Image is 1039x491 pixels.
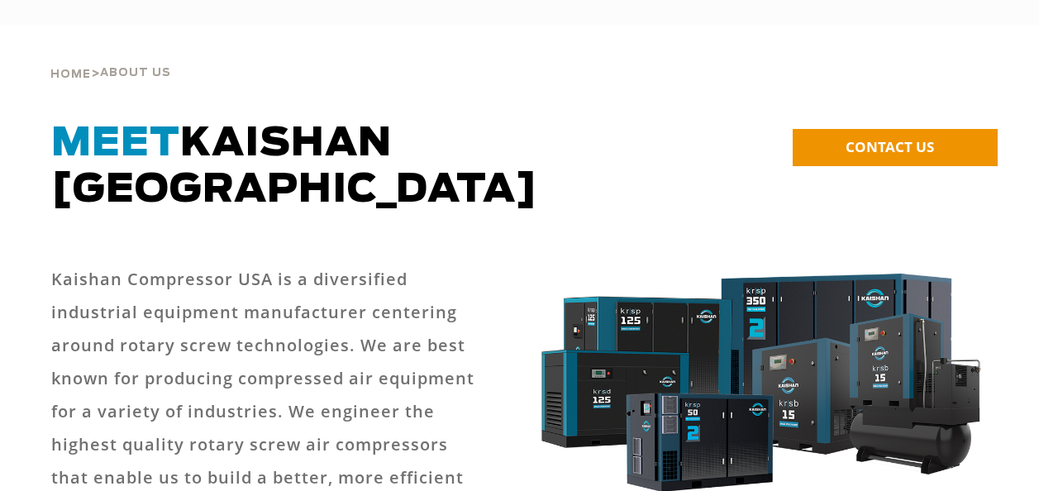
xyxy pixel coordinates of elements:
[100,68,171,79] span: About Us
[846,137,934,156] span: CONTACT US
[793,129,998,166] a: CONTACT US
[50,66,91,81] a: Home
[50,25,171,88] div: >
[51,124,180,164] span: Meet
[51,124,538,210] span: Kaishan [GEOGRAPHIC_DATA]
[50,69,91,80] span: Home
